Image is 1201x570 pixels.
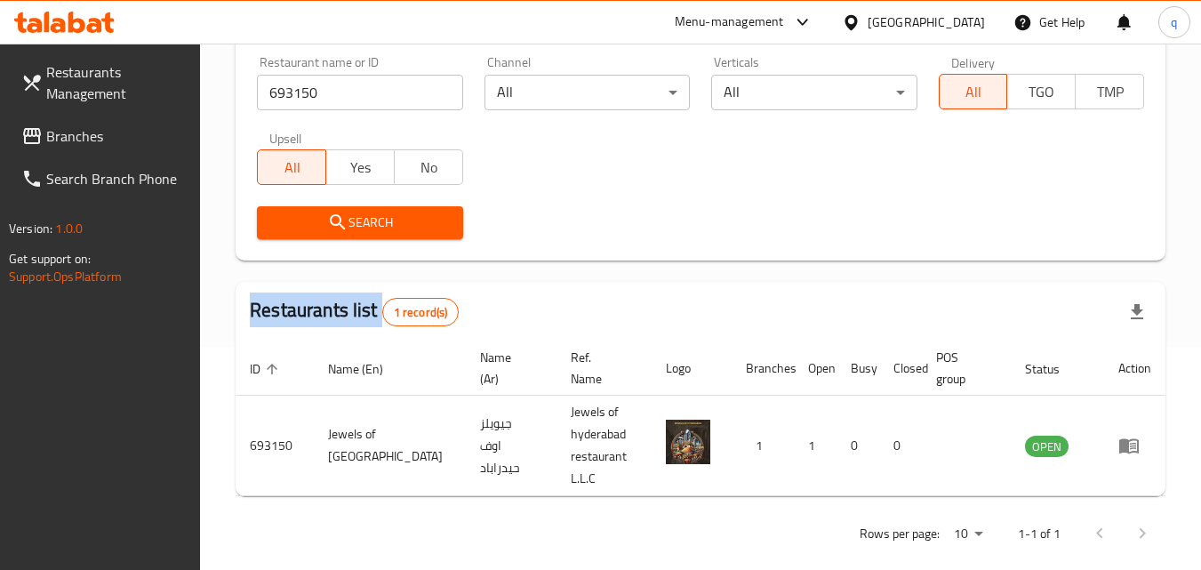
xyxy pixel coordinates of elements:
[556,396,652,496] td: Jewels of hyderabad restaurant L.L.C
[271,212,448,234] span: Search
[1025,437,1069,457] span: OPEN
[257,149,326,185] button: All
[314,396,466,496] td: Jewels of [GEOGRAPHIC_DATA]
[46,168,187,189] span: Search Branch Phone
[711,75,917,110] div: All
[571,347,630,389] span: Ref. Name
[328,358,406,380] span: Name (En)
[480,347,535,389] span: Name (Ar)
[868,12,985,32] div: [GEOGRAPHIC_DATA]
[46,125,187,147] span: Branches
[55,217,83,240] span: 1.0.0
[383,304,459,321] span: 1 record(s)
[394,149,463,185] button: No
[484,75,690,110] div: All
[265,155,319,181] span: All
[7,115,201,157] a: Branches
[236,396,314,496] td: 693150
[7,51,201,115] a: Restaurants Management
[951,56,996,68] label: Delivery
[1014,79,1069,105] span: TGO
[236,341,1165,496] table: enhanced table
[837,396,879,496] td: 0
[9,247,91,270] span: Get support on:
[666,420,710,464] img: Jewels of hyderabad
[1018,523,1061,545] p: 1-1 of 1
[947,79,1001,105] span: All
[257,206,462,239] button: Search
[7,157,201,200] a: Search Branch Phone
[382,298,460,326] div: Total records count
[1171,12,1177,32] span: q
[936,347,989,389] span: POS group
[250,358,284,380] span: ID
[939,74,1008,109] button: All
[732,396,794,496] td: 1
[879,396,922,496] td: 0
[1104,341,1165,396] th: Action
[1025,358,1083,380] span: Status
[675,12,784,33] div: Menu-management
[947,521,989,548] div: Rows per page:
[9,265,122,288] a: Support.OpsPlatform
[652,341,732,396] th: Logo
[269,132,302,144] label: Upsell
[257,75,462,110] input: Search for restaurant name or ID..
[1083,79,1137,105] span: TMP
[333,155,388,181] span: Yes
[879,341,922,396] th: Closed
[402,155,456,181] span: No
[466,396,556,496] td: جيويلز اوف حيدراباد
[794,341,837,396] th: Open
[250,297,459,326] h2: Restaurants list
[1116,291,1158,333] div: Export file
[1075,74,1144,109] button: TMP
[9,217,52,240] span: Version:
[860,523,940,545] p: Rows per page:
[325,149,395,185] button: Yes
[1118,435,1151,456] div: Menu
[1006,74,1076,109] button: TGO
[837,341,879,396] th: Busy
[46,61,187,104] span: Restaurants Management
[794,396,837,496] td: 1
[732,341,794,396] th: Branches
